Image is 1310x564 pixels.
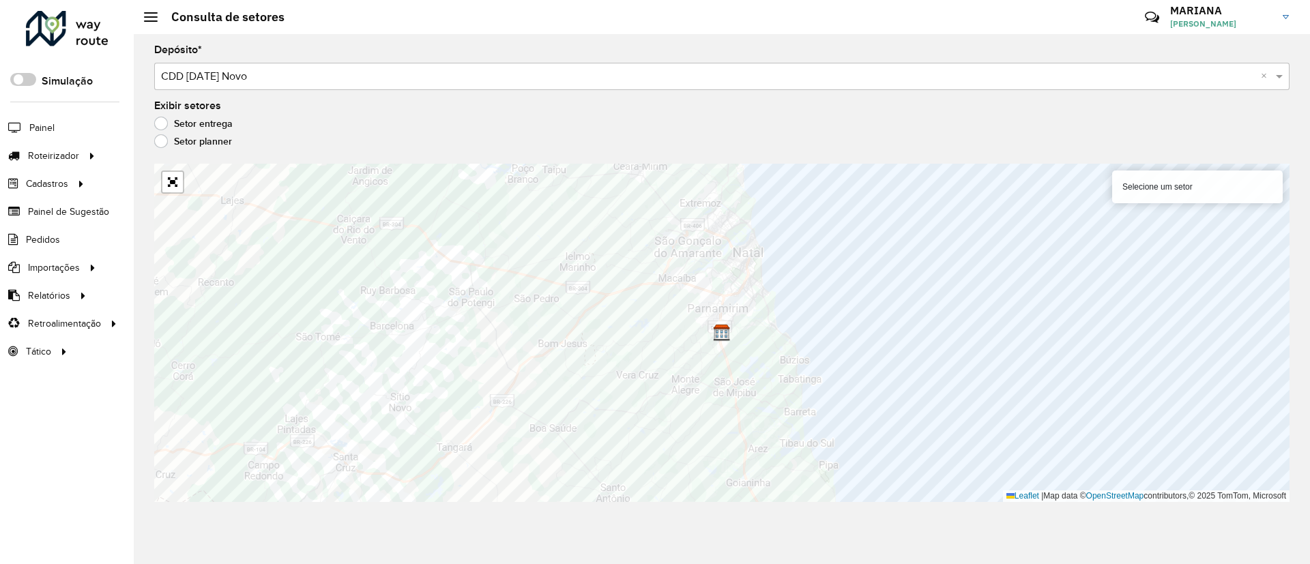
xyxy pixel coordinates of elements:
[162,172,183,192] a: Abrir mapa em tela cheia
[1170,18,1272,30] span: [PERSON_NAME]
[1112,170,1283,203] div: Selecione um setor
[158,10,285,25] h2: Consulta de setores
[29,121,55,135] span: Painel
[1137,3,1167,32] a: Contato Rápido
[1086,491,1144,501] a: OpenStreetMap
[154,98,221,114] label: Exibir setores
[28,316,101,331] span: Retroalimentação
[26,177,68,191] span: Cadastros
[154,117,233,130] label: Setor entrega
[1041,491,1043,501] span: |
[1003,490,1290,502] div: Map data © contributors,© 2025 TomTom, Microsoft
[42,73,93,89] label: Simulação
[1006,491,1039,501] a: Leaflet
[28,149,79,163] span: Roteirizador
[1170,4,1272,17] h3: MARIANA
[26,233,60,247] span: Pedidos
[154,134,232,148] label: Setor planner
[28,288,70,303] span: Relatórios
[1261,68,1272,85] span: Clear all
[26,344,51,359] span: Tático
[154,42,202,58] label: Depósito
[28,205,109,219] span: Painel de Sugestão
[28,261,80,275] span: Importações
